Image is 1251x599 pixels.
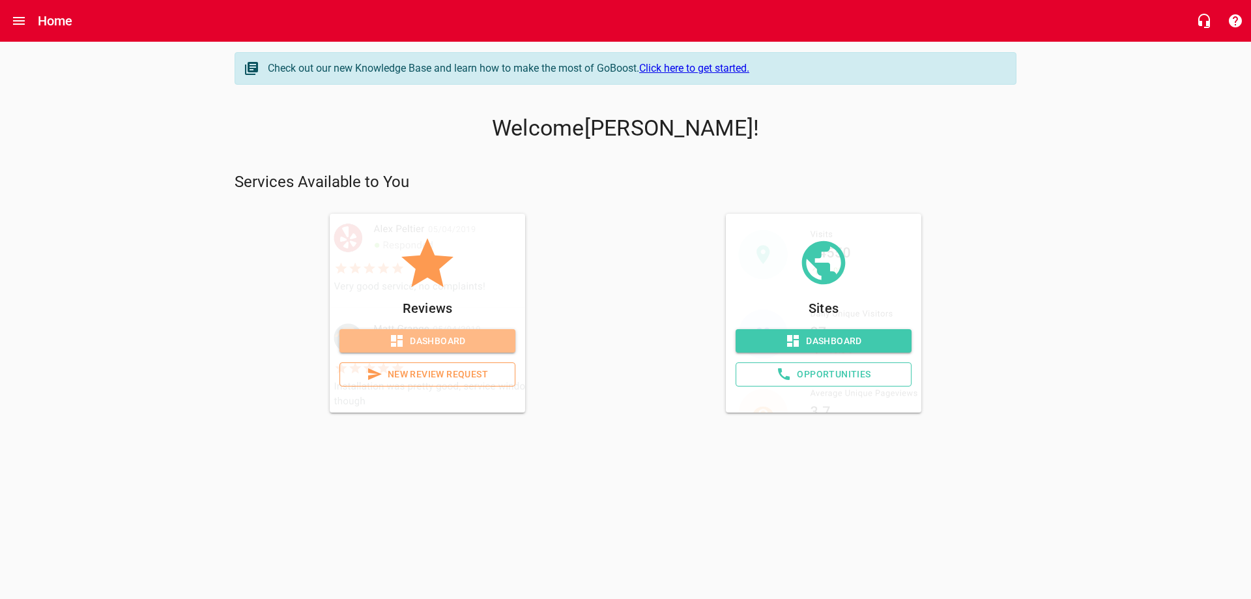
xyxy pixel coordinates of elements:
p: Services Available to You [235,172,1016,193]
button: Support Portal [1220,5,1251,37]
div: Check out our new Knowledge Base and learn how to make the most of GoBoost. [268,61,1003,76]
a: Opportunities [736,362,912,387]
span: Dashboard [350,333,505,349]
a: Click here to get started. [639,62,749,74]
a: New Review Request [339,362,515,387]
p: Reviews [339,298,515,319]
a: Dashboard [339,329,515,353]
a: Dashboard [736,329,912,353]
p: Welcome [PERSON_NAME] ! [235,115,1016,141]
p: Sites [736,298,912,319]
span: Opportunities [747,366,900,383]
span: New Review Request [351,366,504,383]
button: Open drawer [3,5,35,37]
span: Dashboard [746,333,901,349]
h6: Home [38,10,73,31]
button: Live Chat [1188,5,1220,37]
